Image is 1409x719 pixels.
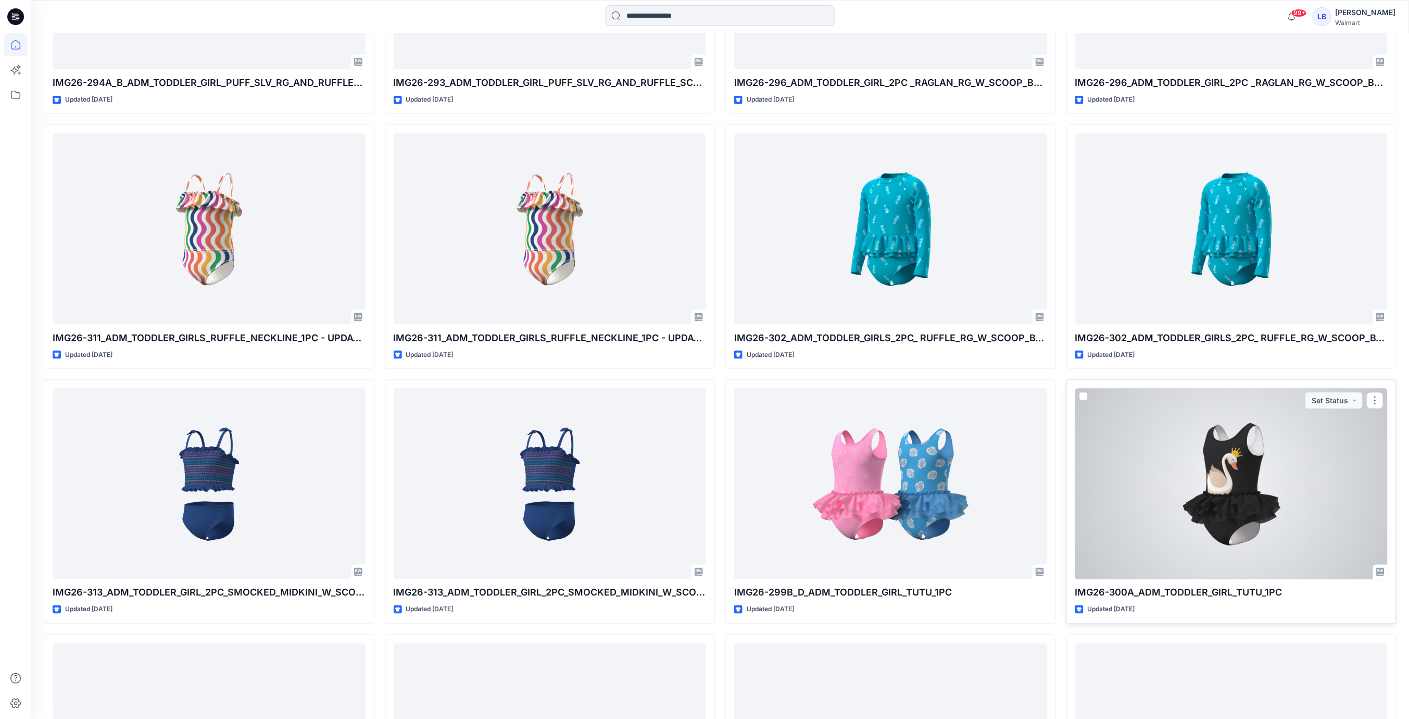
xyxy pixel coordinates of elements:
[734,388,1047,579] a: IMG26-299B_D_ADM_TODDLER_GIRL_TUTU_1PC
[65,94,112,105] p: Updated [DATE]
[53,133,366,325] a: IMG26-311_ADM_TODDLER_GIRLS_RUFFLE_NECKLINE_1PC - UPDATED (1)
[394,586,707,600] p: IMG26-313_ADM_TODDLER_GIRL_2PC_SMOCKED_MIDKINI_W_SCOOP_BOTTOM
[1075,76,1388,90] p: IMG26-296_ADM_TODDLER_GIRL_2PC _RAGLAN_RG_W_SCOOP_BOTTOM
[1088,604,1135,615] p: Updated [DATE]
[394,133,707,325] a: IMG26-311_ADM_TODDLER_GIRLS_RUFFLE_NECKLINE_1PC - UPDATED (1)
[53,586,366,600] p: IMG26-313_ADM_TODDLER_GIRL_2PC_SMOCKED_MIDKINI_W_SCOOP_BOTTOM
[1313,7,1331,26] div: LB
[53,331,366,345] p: IMG26-311_ADM_TODDLER_GIRLS_RUFFLE_NECKLINE_1PC - UPDATED (1)
[734,331,1047,345] p: IMG26-302_ADM_TODDLER_GIRLS_2PC_ RUFFLE_RG_W_SCOOP_BTTM
[53,388,366,579] a: IMG26-313_ADM_TODDLER_GIRL_2PC_SMOCKED_MIDKINI_W_SCOOP_BOTTOM
[734,133,1047,325] a: IMG26-302_ADM_TODDLER_GIRLS_2PC_ RUFFLE_RG_W_SCOOP_BTTM
[747,94,794,105] p: Updated [DATE]
[406,94,454,105] p: Updated [DATE]
[394,76,707,90] p: IMG26-293_ADM_TODDLER_GIRL_PUFF_SLV_RG_AND_RUFFLE_SCOOP_BOTTOM
[406,350,454,361] p: Updated [DATE]
[747,350,794,361] p: Updated [DATE]
[53,76,366,90] p: IMG26-294A_B_ADM_TODDLER_GIRL_PUFF_SLV_RG_AND_RUFFLE_SCOOP_BOTTOM
[1336,6,1396,19] div: [PERSON_NAME]
[734,76,1047,90] p: IMG26-296_ADM_TODDLER_GIRL_2PC _RAGLAN_RG_W_SCOOP_BOTTOM
[65,604,112,615] p: Updated [DATE]
[1336,19,1396,27] div: Walmart
[1088,350,1135,361] p: Updated [DATE]
[747,604,794,615] p: Updated [DATE]
[1088,94,1135,105] p: Updated [DATE]
[1075,331,1388,345] p: IMG26-302_ADM_TODDLER_GIRLS_2PC_ RUFFLE_RG_W_SCOOP_BTTM
[394,331,707,345] p: IMG26-311_ADM_TODDLER_GIRLS_RUFFLE_NECKLINE_1PC - UPDATED (1)
[1075,388,1388,579] a: IMG26-300A_ADM_TODDLER_GIRL_TUTU_1PC
[1291,9,1307,17] span: 99+
[1075,586,1388,600] p: IMG26-300A_ADM_TODDLER_GIRL_TUTU_1PC
[65,350,112,361] p: Updated [DATE]
[406,604,454,615] p: Updated [DATE]
[1075,133,1388,325] a: IMG26-302_ADM_TODDLER_GIRLS_2PC_ RUFFLE_RG_W_SCOOP_BTTM
[394,388,707,579] a: IMG26-313_ADM_TODDLER_GIRL_2PC_SMOCKED_MIDKINI_W_SCOOP_BOTTOM
[734,586,1047,600] p: IMG26-299B_D_ADM_TODDLER_GIRL_TUTU_1PC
